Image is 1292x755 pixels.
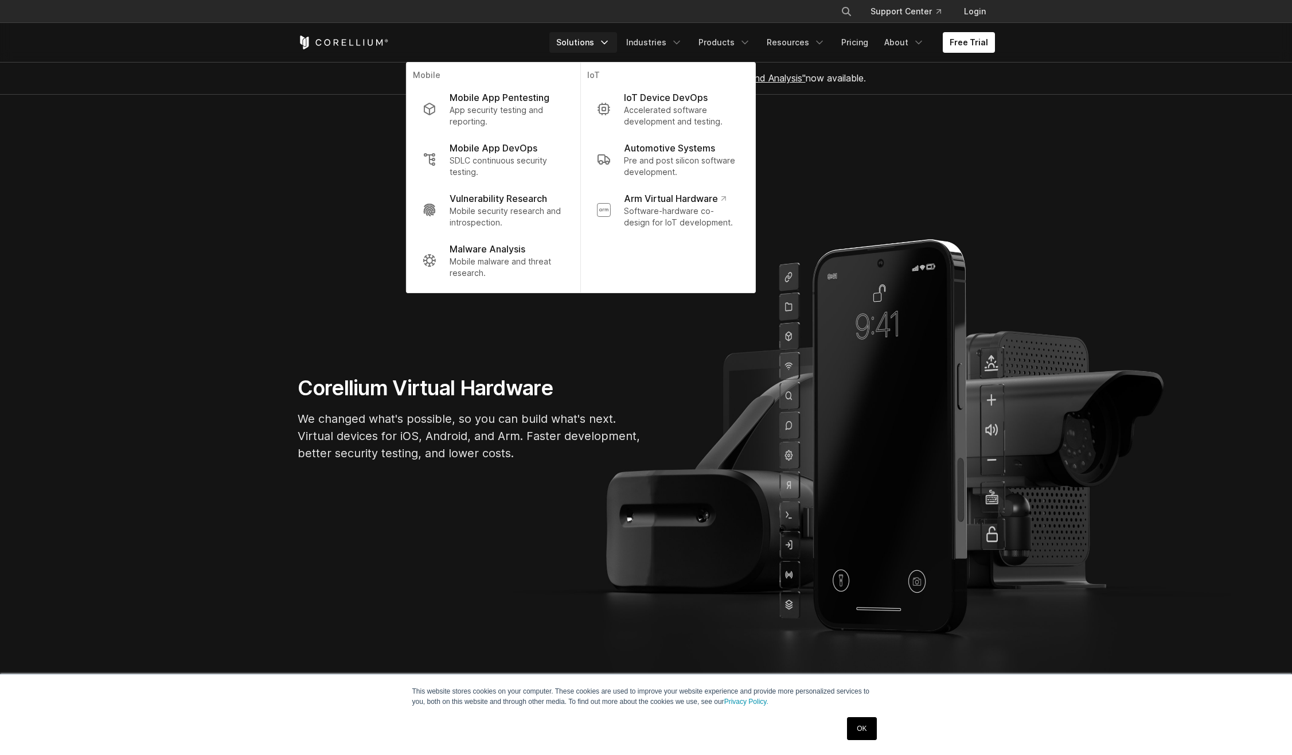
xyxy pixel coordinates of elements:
[836,1,857,22] button: Search
[413,69,573,84] p: Mobile
[587,185,748,235] a: Arm Virtual Hardware Software-hardware co-design for IoT development.
[587,134,748,185] a: Automotive Systems Pre and post silicon software development.
[624,192,725,205] p: Arm Virtual Hardware
[943,32,995,53] a: Free Trial
[298,410,642,462] p: We changed what's possible, so you can build what's next. Virtual devices for iOS, Android, and A...
[827,1,995,22] div: Navigation Menu
[413,235,573,286] a: Malware Analysis Mobile malware and threat research.
[298,375,642,401] h1: Corellium Virtual Hardware
[847,717,876,740] a: OK
[624,104,739,127] p: Accelerated software development and testing.
[834,32,875,53] a: Pricing
[450,242,525,256] p: Malware Analysis
[450,155,564,178] p: SDLC continuous security testing.
[877,32,931,53] a: About
[587,69,748,84] p: IoT
[450,91,549,104] p: Mobile App Pentesting
[624,155,739,178] p: Pre and post silicon software development.
[450,192,547,205] p: Vulnerability Research
[955,1,995,22] a: Login
[624,141,715,155] p: Automotive Systems
[450,205,564,228] p: Mobile security research and introspection.
[760,32,832,53] a: Resources
[450,104,564,127] p: App security testing and reporting.
[298,36,389,49] a: Corellium Home
[692,32,758,53] a: Products
[450,256,564,279] p: Mobile malware and threat research.
[624,205,739,228] p: Software-hardware co-design for IoT development.
[619,32,689,53] a: Industries
[587,84,748,134] a: IoT Device DevOps Accelerated software development and testing.
[549,32,617,53] a: Solutions
[413,84,573,134] a: Mobile App Pentesting App security testing and reporting.
[413,185,573,235] a: Vulnerability Research Mobile security research and introspection.
[724,698,768,706] a: Privacy Policy.
[624,91,708,104] p: IoT Device DevOps
[549,32,995,53] div: Navigation Menu
[412,686,880,707] p: This website stores cookies on your computer. These cookies are used to improve your website expe...
[450,141,537,155] p: Mobile App DevOps
[861,1,950,22] a: Support Center
[413,134,573,185] a: Mobile App DevOps SDLC continuous security testing.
